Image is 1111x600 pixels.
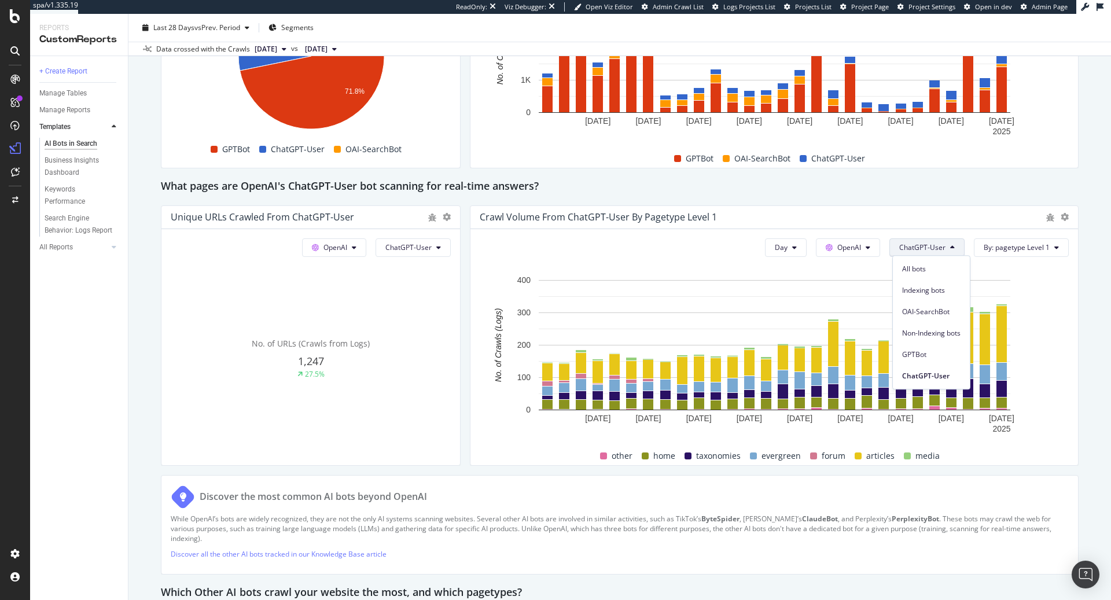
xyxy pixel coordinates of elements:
[517,340,531,349] text: 200
[494,308,503,382] text: No. of Crawls (Logs)
[992,424,1010,433] text: 2025
[171,549,387,559] a: Discover all the other AI bots tracked in our Knowledge Base article
[939,414,964,423] text: [DATE]
[902,264,961,274] span: All bots
[840,2,889,12] a: Project Page
[889,238,965,257] button: ChatGPT-User
[376,238,451,257] button: ChatGPT-User
[974,238,1069,257] button: By: pagetype Level 1
[837,242,861,252] span: OpenAI
[612,449,632,463] span: other
[45,154,111,179] div: Business Insights Dashboard
[837,116,863,126] text: [DATE]
[45,138,120,150] a: AI Bots in Search
[323,242,347,252] span: OpenAI
[39,23,119,33] div: Reports
[686,116,712,126] text: [DATE]
[345,87,365,95] text: 71.8%
[521,75,531,84] text: 1K
[737,414,762,423] text: [DATE]
[302,238,366,257] button: OpenAI
[39,121,108,133] a: Templates
[902,328,961,338] span: Non-Indexing bots
[39,87,87,100] div: Manage Tables
[200,490,427,503] div: Discover the most common AI bots beyond OpenAI
[45,154,120,179] a: Business Insights Dashboard
[153,23,194,32] span: Last 28 Days
[902,371,961,381] span: ChatGPT-User
[39,121,71,133] div: Templates
[765,238,807,257] button: Day
[761,449,801,463] span: evergreen
[39,87,120,100] a: Manage Tables
[1046,214,1055,222] div: bug
[470,205,1079,466] div: Crawl Volume from ChatGPT-User by pagetype Level 1DayOpenAIChatGPT-UserBy: pagetype Level 1A char...
[787,116,812,126] text: [DATE]
[1032,2,1068,11] span: Admin Page
[45,138,97,150] div: AI Bots in Search
[345,142,402,156] span: OAI-SearchBot
[39,65,120,78] a: + Create Report
[161,178,539,196] h2: What pages are OpenAI's ChatGPT-User bot scanning for real-time answers?
[252,338,370,349] span: No. of URLs (Crawls from Logs)
[156,44,250,54] div: Data crossed with the Crawls
[723,2,775,11] span: Logs Projects List
[45,183,109,208] div: Keywords Performance
[712,2,775,12] a: Logs Projects List
[428,214,437,222] div: bug
[480,211,717,223] div: Crawl Volume from ChatGPT-User by pagetype Level 1
[161,205,461,466] div: Unique URLs Crawled from ChatGPT-UserOpenAIChatGPT-UserNo. of URLs (Crawls from Logs)1,24727.5%
[39,241,73,253] div: All Reports
[866,449,895,463] span: articles
[696,449,741,463] span: taxonomies
[385,242,432,252] span: ChatGPT-User
[585,414,610,423] text: [DATE]
[822,449,845,463] span: forum
[39,241,108,253] a: All Reports
[915,449,940,463] span: media
[138,19,254,37] button: Last 28 DaysvsPrev. Period
[39,65,87,78] div: + Create Report
[505,2,546,12] div: Viz Debugger:
[734,152,790,165] span: OAI-SearchBot
[300,42,341,56] button: [DATE]
[784,2,832,12] a: Projects List
[39,104,90,116] div: Manage Reports
[964,2,1012,12] a: Open in dev
[298,354,324,368] span: 1,247
[653,2,704,11] span: Admin Crawl List
[686,152,713,165] span: GPTBot
[1072,561,1099,588] div: Open Intercom Messenger
[255,44,277,54] span: 2025 Aug. 11th
[902,307,961,317] span: OAI-SearchBot
[642,2,704,12] a: Admin Crawl List
[517,308,531,317] text: 300
[902,285,961,296] span: Indexing bots
[686,414,712,423] text: [DATE]
[888,414,913,423] text: [DATE]
[517,275,531,285] text: 400
[888,116,913,126] text: [DATE]
[701,514,740,524] strong: ByteSpider
[161,475,1079,575] div: Discover the most common AI bots beyond OpenAIWhile OpenAI’s bots are widely recognized, they are...
[526,405,531,414] text: 0
[495,11,505,85] text: No. of Crawls (Logs)
[171,211,354,223] div: Unique URLs Crawled from ChatGPT-User
[989,116,1014,126] text: [DATE]
[271,142,325,156] span: ChatGPT-User
[194,23,240,32] span: vs Prev. Period
[908,2,955,11] span: Project Settings
[264,19,318,37] button: Segments
[586,2,633,11] span: Open Viz Editor
[526,108,531,117] text: 0
[305,44,328,54] span: 2025 Jul. 14th
[171,514,1069,543] p: While OpenAI’s bots are widely recognized, they are not the only AI systems scanning websites. Se...
[635,414,661,423] text: [DATE]
[585,116,610,126] text: [DATE]
[816,238,880,257] button: OpenAI
[737,116,762,126] text: [DATE]
[250,42,291,56] button: [DATE]
[161,178,1079,196] div: What pages are OpenAI's ChatGPT-User bot scanning for real-time answers?
[480,274,1069,437] div: A chart.
[787,414,812,423] text: [DATE]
